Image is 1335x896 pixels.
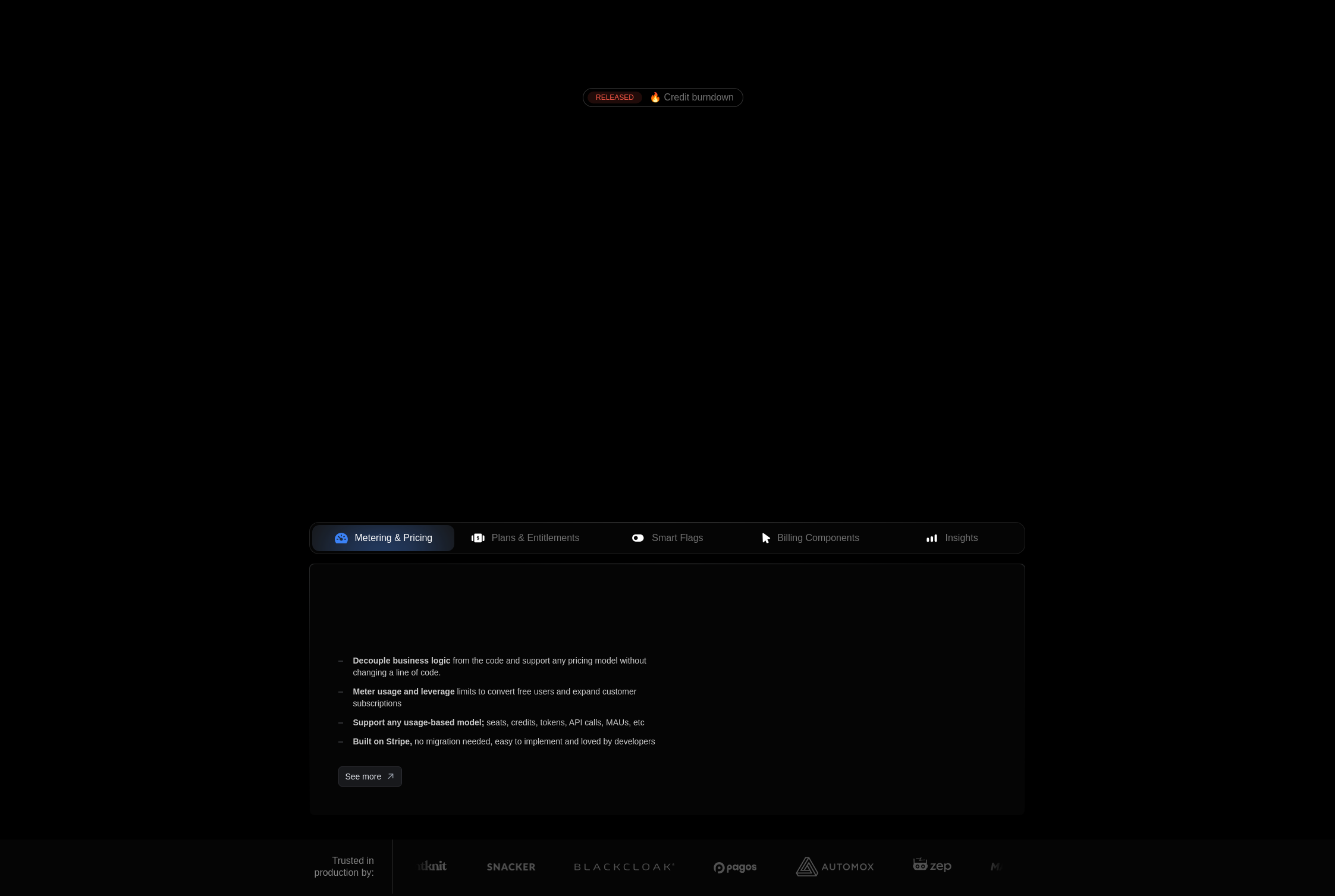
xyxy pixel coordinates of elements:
[338,766,402,787] a: [object Object]
[353,718,484,727] span: Support any usage-based model;
[796,849,874,884] img: Customer 5
[574,849,674,884] img: Customer 3
[314,855,374,879] div: Trusted in production by:
[596,525,739,551] button: Smart Flags
[946,531,978,545] span: Insights
[353,737,412,746] span: Built on Stripe,
[355,531,433,545] span: Metering & Pricing
[492,531,580,545] span: Plans & Entitlements
[881,525,1023,551] button: Insights
[312,525,454,551] button: Metering & Pricing
[454,525,596,551] button: Plans & Entitlements
[649,92,734,103] span: 🔥 Credit burndown
[588,92,734,103] a: [object Object],[object Object]
[395,849,448,884] img: Customer 1
[777,531,859,545] span: Billing Components
[652,531,703,545] span: Smart Flags
[913,849,951,884] img: Customer 6
[345,771,381,782] span: See more
[338,735,676,747] div: no migration needed, easy to implement and loved by developers
[353,656,450,665] span: Decouple business logic
[588,92,642,103] div: RELEASED
[487,849,535,884] img: Customer 2
[739,525,881,551] button: Billing Components
[338,716,676,728] div: seats, credits, tokens, API calls, MAUs, etc
[338,686,676,709] div: limits to convert free users and expand customer subscriptions
[714,849,756,884] img: Customer 4
[353,687,454,696] span: Meter usage and leverage
[338,655,676,678] div: from the code and support any pricing model without changing a line of code.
